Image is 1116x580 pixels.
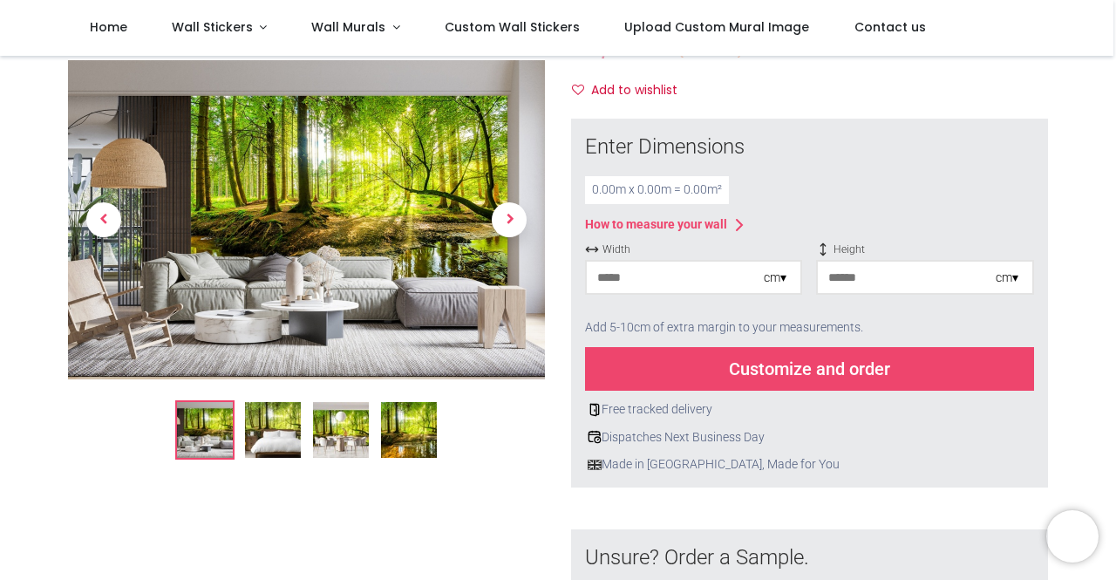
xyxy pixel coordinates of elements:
img: Green Trees Forest Wall Mural Wallpaper [177,403,233,459]
div: Add 5-10cm of extra margin to your measurements. [585,309,1034,347]
span: Next [492,202,527,237]
span: Wall Murals [311,18,385,36]
div: Enter Dimensions [585,133,1034,162]
span: Contact us [854,18,926,36]
span: Upload Custom Mural Image [624,18,809,36]
div: cm ▾ [996,270,1018,287]
div: Unsure? Order a Sample. [585,543,1034,573]
span: Wall Stickers [172,18,253,36]
div: Made in [GEOGRAPHIC_DATA], Made for You [585,456,1034,474]
span: Home [90,18,127,36]
span: Previous [86,202,121,237]
div: cm ▾ [764,270,786,287]
a: Next [473,108,545,331]
iframe: Brevo live chat [1046,510,1099,563]
div: 0.00 m x 0.00 m = 0.00 m² [585,176,729,204]
span: Height [816,242,1033,257]
img: Green Trees Forest Wall Mural Wallpaper [68,60,545,379]
div: Free tracked delivery [585,401,1034,419]
a: Previous [68,108,139,331]
img: WS-42854-04 [381,403,437,459]
div: Dispatches Next Business Day [585,429,1034,447]
img: WS-42854-03 [313,403,369,459]
i: Add to wishlist [572,84,584,96]
div: How to measure your wall [585,216,727,234]
img: uk [588,458,602,472]
span: Width [585,242,802,257]
div: Customize and order [585,347,1034,391]
button: Add to wishlistAdd to wishlist [571,76,692,106]
span: Custom Wall Stickers [445,18,580,36]
img: WS-42854-02 [245,403,301,459]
